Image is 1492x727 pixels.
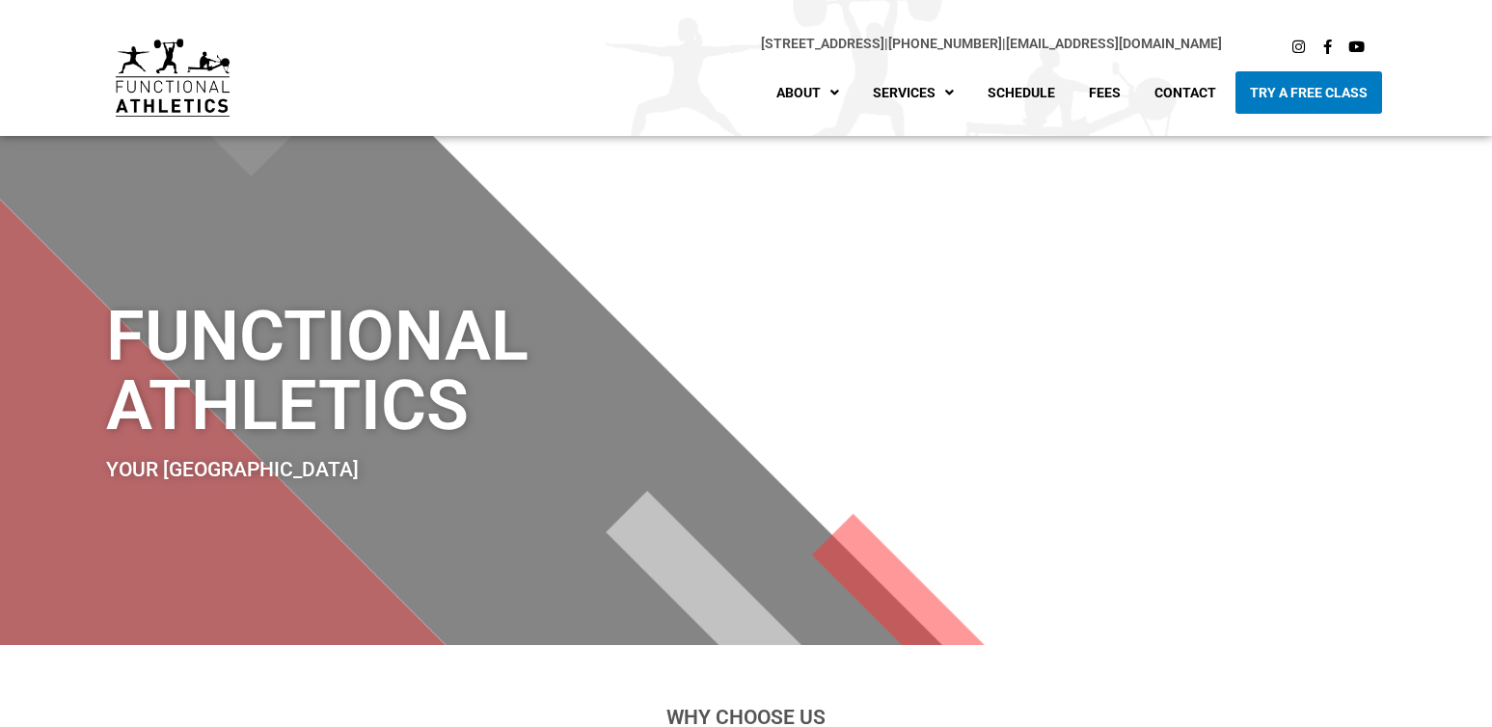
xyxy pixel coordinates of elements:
a: Contact [1140,71,1231,114]
a: [STREET_ADDRESS] [761,36,884,51]
h2: Your [GEOGRAPHIC_DATA] [106,460,866,480]
img: default-logo [116,39,230,117]
a: [PHONE_NUMBER] [888,36,1002,51]
a: Schedule [973,71,1070,114]
h1: Functional Athletics [106,302,866,441]
a: Services [858,71,968,114]
a: Try A Free Class [1235,71,1382,114]
span: | [761,36,888,51]
p: | [268,33,1222,55]
a: [EMAIL_ADDRESS][DOMAIN_NAME] [1006,36,1222,51]
a: About [762,71,854,114]
a: Fees [1074,71,1135,114]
